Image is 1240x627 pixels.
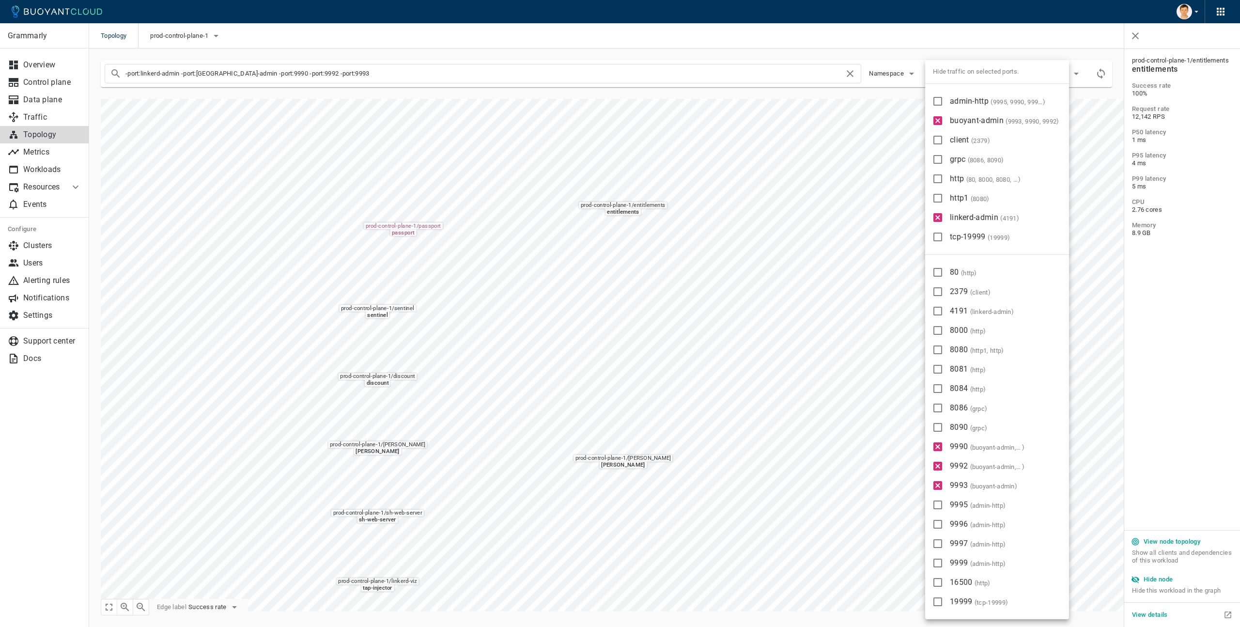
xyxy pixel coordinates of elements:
span: buoyant-admin [950,116,1059,125]
span: 9999 [950,558,1006,567]
span: admin-http [972,521,1003,529]
span: http [972,366,983,374]
span: http1, http [972,347,1001,355]
span: http [972,386,983,393]
span: 8080 [973,195,987,203]
span: ( ) [970,482,1018,489]
span: client [950,135,990,144]
span: 8086 [950,403,987,412]
span: grpc [972,405,985,413]
span: ( ) [970,346,1004,354]
span: 19999 [990,234,1007,242]
span: admin-http [972,560,1003,568]
span: admin-http [950,96,1045,106]
span: ( ) [988,234,1010,241]
span: admin-http [972,541,1003,549]
span: buoyant-admin, admin-http [972,463,1022,471]
span: buoyant-admin [972,483,1015,490]
span: buoyant-admin, admin-http [972,444,1022,452]
span: ( ) [961,269,977,276]
span: ( ) [970,405,988,412]
span: 9993 [950,481,1017,490]
span: 9993, 9990, 9992 [1008,118,1057,125]
span: 8080 [950,345,1004,354]
span: ( ) [966,175,1021,183]
span: admin-http [972,502,1003,510]
span: ( ) [970,540,1006,548]
span: grpc [950,155,1004,164]
span: tcp-19999 [976,599,1006,607]
span: 80 [950,267,977,277]
span: 9990 [950,442,1024,451]
span: ( ) [970,443,1025,451]
span: ( ) [970,366,986,373]
span: ( ) [970,521,1006,528]
span: ( ) [1000,214,1019,221]
span: 8090 [950,423,987,432]
span: ( ) [1006,117,1059,125]
span: linkerd-admin [972,308,1011,316]
span: ( ) [970,385,986,392]
span: tcp-19999 [950,232,1010,241]
span: 4191 [1003,215,1017,222]
span: 9997 [950,539,1006,548]
span: http [972,328,983,335]
span: 8086, 8090 [970,157,1001,164]
span: ( ) [970,308,1014,315]
span: ( ) [991,98,1045,105]
span: 16500 [950,578,991,587]
span: client [972,289,988,297]
span: 9996 [950,519,1006,529]
span: 19999 [950,597,1008,606]
span: ( ) [970,502,1006,509]
span: Hide traffic on selected ports. [925,60,1069,83]
span: 9995, 9990, 9996, 9997, 9992, 9999 [993,98,1043,106]
span: 8084 [950,384,986,393]
span: http1 [950,193,990,203]
span: ( ) [970,327,986,334]
span: ( ) [975,598,1008,606]
span: ( ) [968,156,1004,163]
span: ( ) [970,288,991,296]
span: 9995 [950,500,1006,509]
span: linkerd-admin [950,213,1019,222]
span: 4191 [950,306,1014,315]
span: ( ) [971,137,990,144]
span: http [950,174,1021,183]
span: ( ) [970,424,988,431]
span: 8000 [950,326,986,335]
span: grpc [972,424,985,432]
span: ( ) [971,195,990,202]
span: ( ) [970,560,1006,567]
span: 2379 [973,137,987,145]
span: http [976,580,988,587]
span: 2379 [950,287,991,296]
span: 8081 [950,364,986,374]
span: http [963,269,974,277]
span: ( ) [970,463,1025,470]
span: ( ) [975,579,991,586]
span: 9992 [950,461,1024,470]
span: 80, 8000, 8080, 16500, 8081, 8084 [968,176,1018,184]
